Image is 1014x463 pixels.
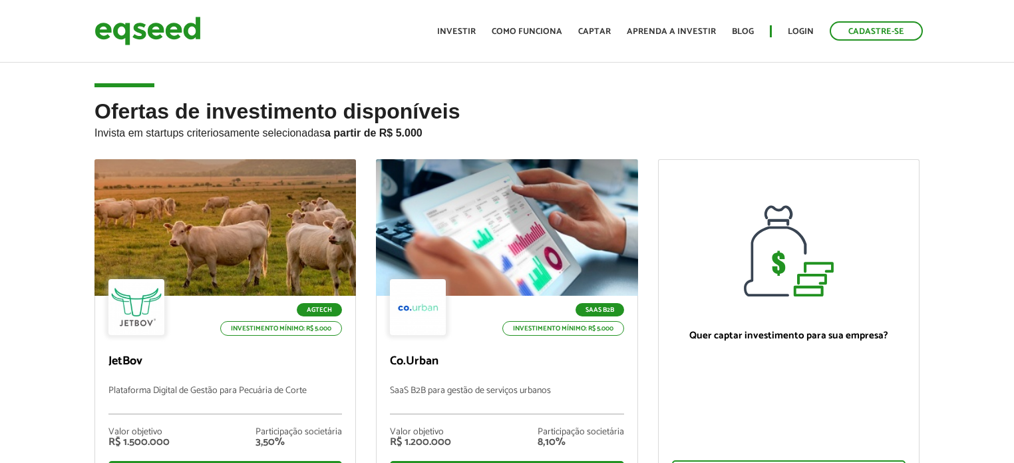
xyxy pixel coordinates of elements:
[672,330,906,342] p: Quer captar investimento para sua empresa?
[538,437,624,448] div: 8,10%
[108,354,342,369] p: JetBov
[492,27,562,36] a: Como funciona
[108,437,170,448] div: R$ 1.500.000
[578,27,611,36] a: Captar
[94,100,920,159] h2: Ofertas de investimento disponíveis
[627,27,716,36] a: Aprenda a investir
[297,303,342,316] p: Agtech
[502,321,624,336] p: Investimento mínimo: R$ 5.000
[576,303,624,316] p: SaaS B2B
[390,437,451,448] div: R$ 1.200.000
[94,123,920,139] p: Invista em startups criteriosamente selecionadas
[108,386,342,414] p: Plataforma Digital de Gestão para Pecuária de Corte
[390,428,451,437] div: Valor objetivo
[538,428,624,437] div: Participação societária
[94,13,201,49] img: EqSeed
[732,27,754,36] a: Blog
[108,428,170,437] div: Valor objetivo
[255,437,342,448] div: 3,50%
[325,127,422,139] strong: a partir de R$ 5.000
[830,21,923,41] a: Cadastre-se
[390,354,623,369] p: Co.Urban
[390,386,623,414] p: SaaS B2B para gestão de serviços urbanos
[220,321,342,336] p: Investimento mínimo: R$ 5.000
[437,27,476,36] a: Investir
[255,428,342,437] div: Participação societária
[788,27,814,36] a: Login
